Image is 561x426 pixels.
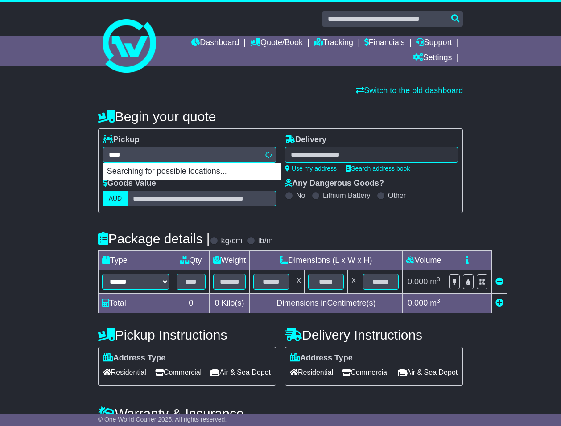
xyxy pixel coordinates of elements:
[346,165,410,172] a: Search address book
[285,328,463,342] h4: Delivery Instructions
[398,365,458,379] span: Air & Sea Depot
[210,365,271,379] span: Air & Sea Depot
[98,251,173,270] td: Type
[103,135,140,145] label: Pickup
[285,179,384,188] label: Any Dangerous Goods?
[323,191,371,200] label: Lithium Battery
[103,163,281,180] p: Searching for possible locations...
[103,147,276,163] typeahead: Please provide city
[250,36,303,51] a: Quote/Book
[495,277,503,286] a: Remove this item
[209,294,250,313] td: Kilo(s)
[408,299,428,307] span: 0.000
[103,365,146,379] span: Residential
[314,36,353,51] a: Tracking
[103,353,166,363] label: Address Type
[173,251,209,270] td: Qty
[250,294,403,313] td: Dimensions in Centimetre(s)
[495,299,503,307] a: Add new item
[191,36,239,51] a: Dashboard
[413,51,452,66] a: Settings
[416,36,452,51] a: Support
[103,191,128,206] label: AUD
[364,36,405,51] a: Financials
[103,179,156,188] label: Goods Value
[173,294,209,313] td: 0
[98,294,173,313] td: Total
[285,165,337,172] a: Use my address
[342,365,388,379] span: Commercial
[98,328,276,342] h4: Pickup Instructions
[221,236,243,246] label: kg/cm
[285,135,326,145] label: Delivery
[215,299,219,307] span: 0
[98,406,463,421] h4: Warranty & Insurance
[98,109,463,124] h4: Begin your quote
[98,231,210,246] h4: Package details |
[209,251,250,270] td: Weight
[408,277,428,286] span: 0.000
[250,251,403,270] td: Dimensions (L x W x H)
[356,86,463,95] a: Switch to the old dashboard
[98,416,227,423] span: © One World Courier 2025. All rights reserved.
[403,251,445,270] td: Volume
[388,191,406,200] label: Other
[258,236,273,246] label: lb/in
[437,297,440,304] sup: 3
[296,191,305,200] label: No
[290,353,353,363] label: Address Type
[437,276,440,283] sup: 3
[155,365,202,379] span: Commercial
[293,270,305,294] td: x
[430,299,440,307] span: m
[348,270,359,294] td: x
[290,365,333,379] span: Residential
[430,277,440,286] span: m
